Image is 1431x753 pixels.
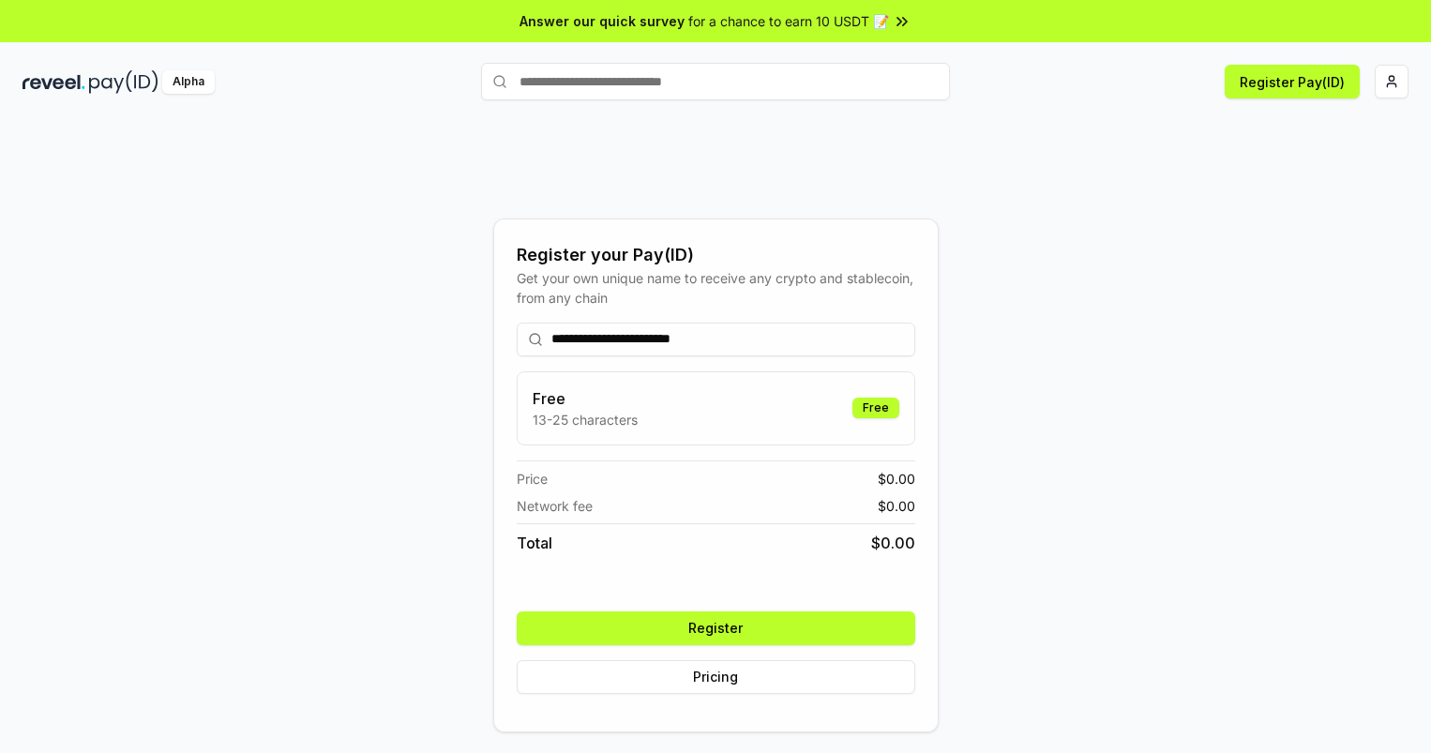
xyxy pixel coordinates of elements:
[1225,65,1360,98] button: Register Pay(ID)
[517,532,552,554] span: Total
[688,11,889,31] span: for a chance to earn 10 USDT 📝
[517,469,548,489] span: Price
[517,496,593,516] span: Network fee
[878,469,915,489] span: $ 0.00
[517,611,915,645] button: Register
[89,70,158,94] img: pay_id
[23,70,85,94] img: reveel_dark
[162,70,215,94] div: Alpha
[852,398,899,418] div: Free
[533,387,638,410] h3: Free
[533,410,638,429] p: 13-25 characters
[517,242,915,268] div: Register your Pay(ID)
[520,11,685,31] span: Answer our quick survey
[871,532,915,554] span: $ 0.00
[878,496,915,516] span: $ 0.00
[517,660,915,694] button: Pricing
[517,268,915,308] div: Get your own unique name to receive any crypto and stablecoin, from any chain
